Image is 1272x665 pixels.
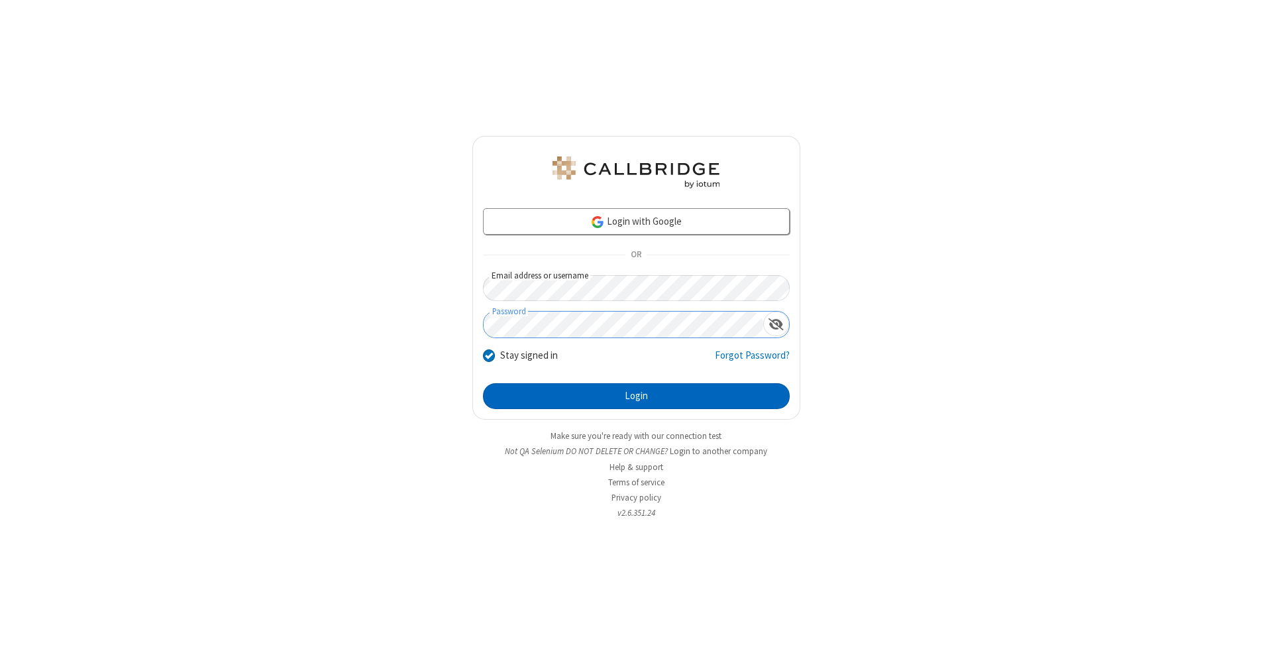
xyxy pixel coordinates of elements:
[611,492,661,503] a: Privacy policy
[715,348,790,373] a: Forgot Password?
[625,246,647,265] span: OR
[483,275,790,301] input: Email address or username
[763,312,789,336] div: Show password
[472,445,800,457] li: Not QA Selenium DO NOT DELETE OR CHANGE?
[670,445,767,457] button: Login to another company
[551,430,721,442] a: Make sure you're ready with our connection test
[590,215,605,229] img: google-icon.png
[472,507,800,519] li: v2.6.351.24
[483,208,790,235] a: Login with Google
[500,348,558,363] label: Stay signed in
[484,312,763,337] input: Password
[550,156,722,188] img: QA Selenium DO NOT DELETE OR CHANGE
[608,477,664,488] a: Terms of service
[609,461,663,473] a: Help & support
[483,383,790,410] button: Login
